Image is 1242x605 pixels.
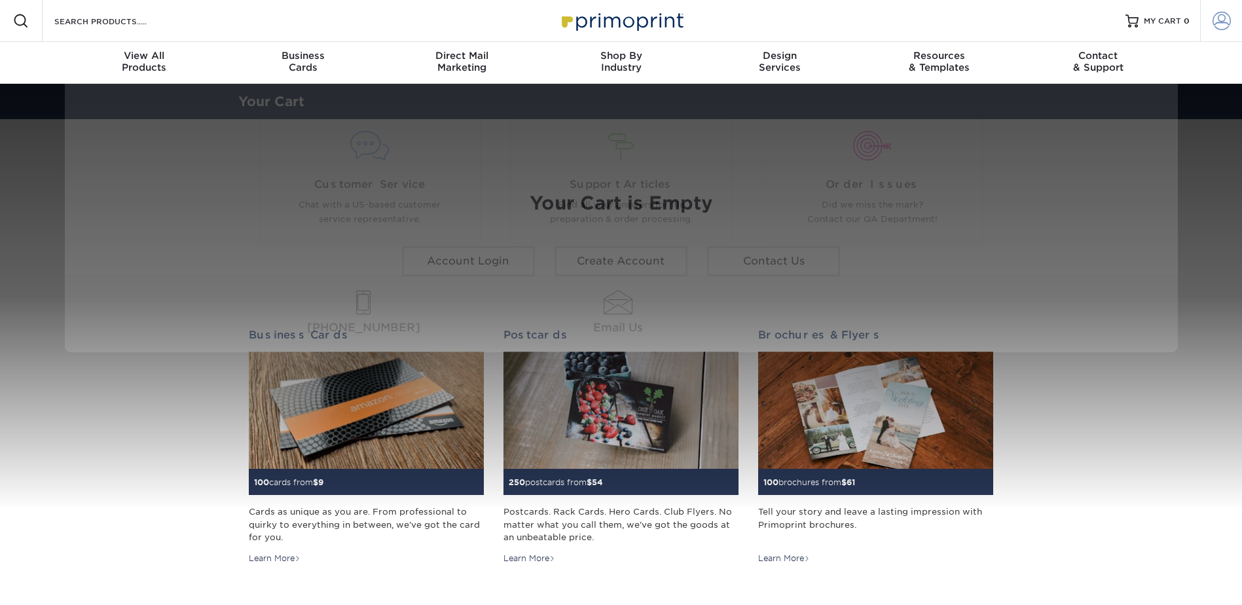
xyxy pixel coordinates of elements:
a: Customer Service Chat with a US-based customer service representative. [254,115,486,244]
input: SEARCH PRODUCTS..... [53,13,181,29]
a: Shop ByIndustry [541,42,701,84]
a: Email Us [494,291,743,337]
span: Resources [860,50,1019,62]
span: Contact [1019,50,1178,62]
span: Email Us [494,320,743,336]
div: Services [701,50,860,73]
div: Cards [223,50,382,73]
a: View AllProducts [65,42,224,84]
div: Cards as unique as you are. From professional to quirky to everything in between, we've got the c... [249,505,484,543]
p: Find all your answers for file preparation & order processing. [521,198,721,227]
div: Marketing [382,50,541,73]
a: Support Articles Find all your answers for file preparation & order processing. [505,115,737,244]
div: Learn More [758,553,810,564]
span: Design [701,50,860,62]
a: Direct MailMarketing [382,42,541,84]
div: Postcards. Rack Cards. Hero Cards. Club Flyers. No matter what you call them, we've got the goods... [503,505,739,543]
img: Primoprint [556,7,687,35]
a: Contact& Support [1019,42,1178,84]
a: DesignServices [701,42,860,84]
div: Tell your story and leave a lasting impression with Primoprint brochures. [758,505,993,543]
div: Learn More [249,553,301,564]
span: Customer Service [270,177,470,192]
p: Chat with a US-based customer service representative. [270,198,470,227]
a: [PHONE_NUMBER] [239,291,488,337]
span: 0 [1184,16,1190,26]
div: & Templates [860,50,1019,73]
a: Resources& Templates [860,42,1019,84]
span: MY CART [1144,16,1181,27]
span: View All [65,50,224,62]
span: Shop By [541,50,701,62]
a: BusinessCards [223,42,382,84]
span: [PHONE_NUMBER] [239,320,488,336]
span: Business [223,50,382,62]
div: Industry [541,50,701,73]
span: Direct Mail [382,50,541,62]
div: & Support [1019,50,1178,73]
p: Did we miss the mark? Contact our QA Department! [773,198,973,227]
span: Order Issues [773,177,973,192]
span: Support Articles [521,177,721,192]
div: Learn More [503,553,555,564]
div: Products [65,50,224,73]
a: Order Issues Did we miss the mark? Contact our QA Department! [757,115,989,244]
